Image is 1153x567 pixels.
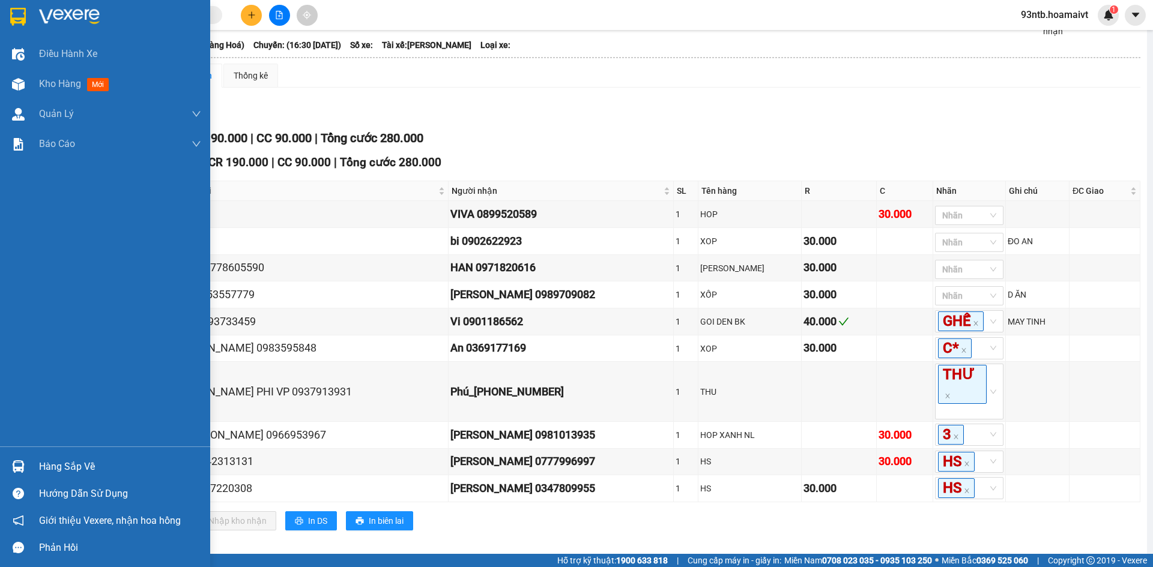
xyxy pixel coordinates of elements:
[250,131,253,145] span: |
[12,460,25,473] img: warehouse-icon
[1103,10,1114,20] img: icon-new-feature
[938,425,964,445] span: 3
[803,340,874,356] div: 30.000
[172,383,446,400] div: [PERSON_NAME] PHI VP 0937913931
[192,109,201,119] span: down
[334,155,337,169] span: |
[295,517,303,526] span: printer
[938,365,987,403] span: THƯ
[676,342,696,355] div: 1
[39,106,74,121] span: Quản Lý
[803,286,874,303] div: 30.000
[688,554,781,567] span: Cung cấp máy in - giấy in:
[12,108,25,121] img: warehouse-icon
[39,458,201,476] div: Hàng sắp về
[700,235,799,248] div: XOP
[450,340,671,356] div: An 0369177169
[192,139,201,149] span: down
[784,554,932,567] span: Miền Nam
[253,38,341,52] span: Chuyến: (16:30 [DATE])
[13,542,24,553] span: message
[822,556,932,565] strong: 0708 023 035 - 0935 103 250
[838,316,849,327] span: check
[698,181,802,201] th: Tên hàng
[557,554,668,567] span: Hỗ trợ kỹ thuật:
[676,235,696,248] div: 1
[234,69,268,82] div: Thống kê
[12,78,25,91] img: warehouse-icon
[12,138,25,151] img: solution-icon
[1011,7,1098,22] span: 93ntb.hoamaivt
[450,233,671,250] div: bi 0902622923
[700,342,799,355] div: XOP
[186,511,276,530] button: downloadNhập kho nhận
[350,38,373,52] span: Số xe:
[39,78,81,89] span: Kho hàng
[297,5,318,26] button: aim
[450,427,671,443] div: [PERSON_NAME] 0981013935
[480,38,510,52] span: Loại xe:
[315,131,318,145] span: |
[87,78,109,91] span: mới
[39,539,201,557] div: Phản hồi
[964,461,970,467] span: close
[1008,315,1067,328] div: MAY TINH
[172,313,446,330] div: PHU 0793733459
[700,428,799,442] div: HOP XANH NL
[452,184,661,197] span: Người nhận
[450,453,671,470] div: [PERSON_NAME] 0777996997
[6,51,83,64] li: VP 93 NTB Q1
[803,233,874,250] div: 30.000
[676,262,696,275] div: 1
[271,155,274,169] span: |
[83,51,160,64] li: VP Bình Giã
[936,184,1002,197] div: Nhãn
[700,262,799,275] div: [PERSON_NAME]
[676,288,696,301] div: 1
[803,313,874,330] div: 40.000
[677,554,679,567] span: |
[10,8,26,26] img: logo-vxr
[269,5,290,26] button: file-add
[700,315,799,328] div: GOI DEN BK
[676,208,696,221] div: 1
[676,428,696,442] div: 1
[938,452,975,472] span: HS
[39,485,201,503] div: Hướng dẫn sử dụng
[39,46,97,61] span: Điều hành xe
[964,488,970,494] span: close
[1086,556,1095,565] span: copyright
[12,48,25,61] img: warehouse-icon
[340,155,441,169] span: Tổng cước 280.000
[275,11,283,19] span: file-add
[676,482,696,495] div: 1
[700,288,799,301] div: XỐP
[877,181,933,201] th: C
[172,259,446,276] div: NGAN 0778605590
[450,259,671,276] div: HAN 0971820616
[241,5,262,26] button: plus
[1008,235,1067,248] div: ĐO AN
[6,6,174,29] li: Hoa Mai
[450,383,671,400] div: Phú_[PHONE_NUMBER]
[879,427,931,443] div: 30.000
[39,513,181,528] span: Giới thiệu Vexere, nhận hoa hồng
[961,347,967,353] span: close
[700,208,799,221] div: HOP
[1130,10,1141,20] span: caret-down
[256,131,312,145] span: CC 90.000
[973,320,979,326] span: close
[172,480,446,497] div: CHI 0357220308
[13,515,24,526] span: notification
[938,311,984,331] span: GHẾ
[803,480,874,497] div: 30.000
[674,181,698,201] th: SL
[346,511,413,530] button: printerIn biên lai
[945,393,951,399] span: close
[1073,184,1128,197] span: ĐC Giao
[1110,5,1118,14] sup: 1
[1008,288,1067,301] div: D ĂN
[953,434,959,440] span: close
[321,131,423,145] span: Tổng cước 280.000
[450,206,671,223] div: VIVA 0899520589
